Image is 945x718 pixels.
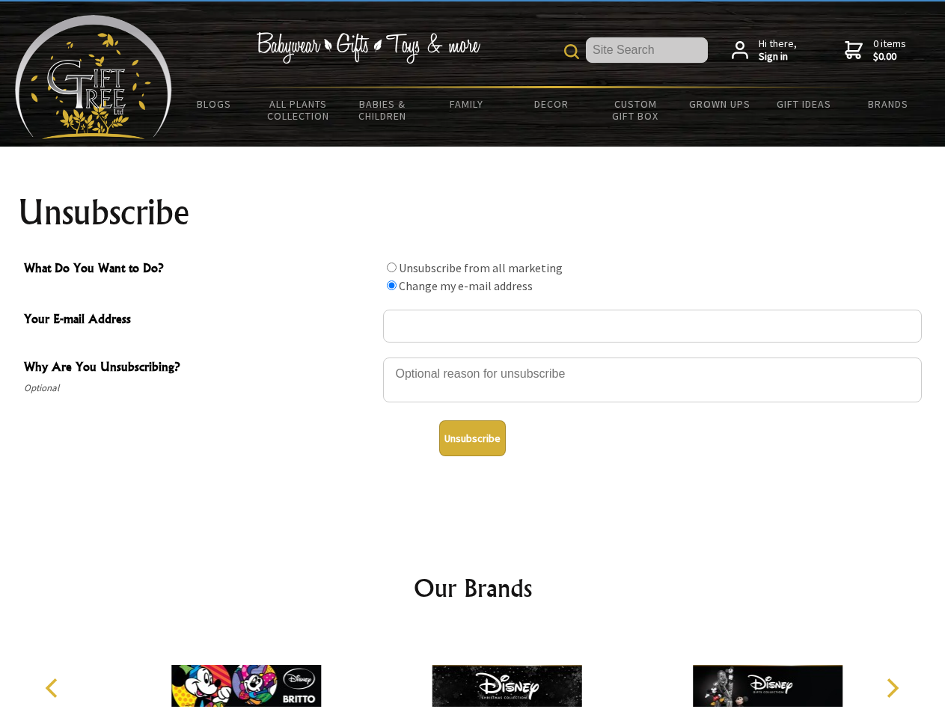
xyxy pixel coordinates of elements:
[172,88,257,120] a: BLOGS
[399,260,563,275] label: Unsubscribe from all marketing
[387,280,397,290] input: What Do You Want to Do?
[383,310,922,343] input: Your E-mail Address
[873,37,906,64] span: 0 items
[873,50,906,64] strong: $0.00
[762,88,846,120] a: Gift Ideas
[15,15,172,139] img: Babyware - Gifts - Toys and more...
[24,310,376,331] span: Your E-mail Address
[383,358,922,402] textarea: Why Are You Unsubscribing?
[425,88,510,120] a: Family
[24,259,376,280] span: What Do You Want to Do?
[677,88,762,120] a: Grown Ups
[37,672,70,705] button: Previous
[875,672,908,705] button: Next
[593,88,678,132] a: Custom Gift Box
[387,263,397,272] input: What Do You Want to Do?
[340,88,425,132] a: Babies & Children
[24,358,376,379] span: Why Are You Unsubscribing?
[18,194,928,230] h1: Unsubscribe
[30,570,916,606] h2: Our Brands
[846,88,931,120] a: Brands
[759,37,797,64] span: Hi there,
[509,88,593,120] a: Decor
[257,88,341,132] a: All Plants Collection
[256,32,480,64] img: Babywear - Gifts - Toys & more
[759,50,797,64] strong: Sign in
[564,44,579,59] img: product search
[439,420,506,456] button: Unsubscribe
[586,37,708,63] input: Site Search
[399,278,533,293] label: Change my e-mail address
[732,37,797,64] a: Hi there,Sign in
[24,379,376,397] span: Optional
[845,37,906,64] a: 0 items$0.00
